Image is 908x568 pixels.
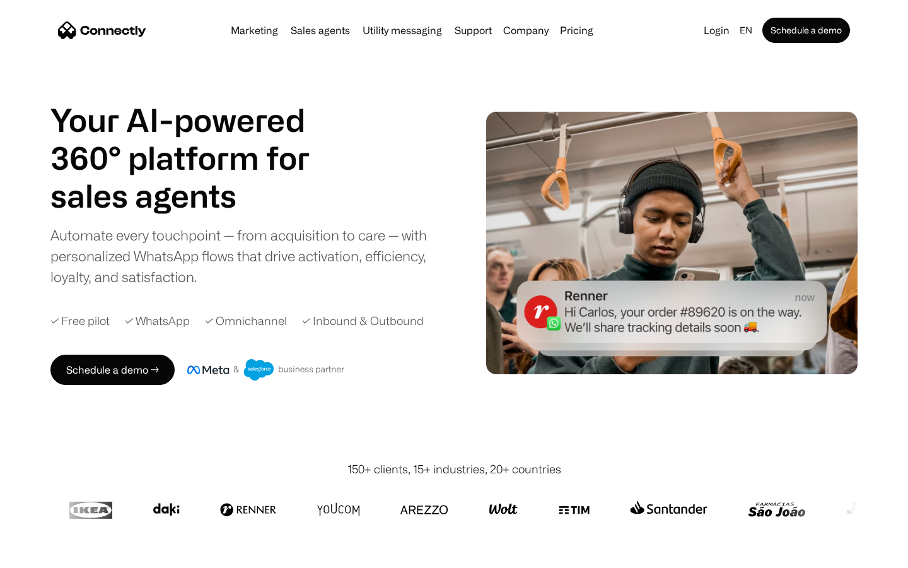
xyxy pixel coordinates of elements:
[347,461,561,478] div: 150+ clients, 15+ industries, 20+ countries
[499,21,552,39] div: Company
[50,177,340,215] div: carousel
[555,25,598,35] a: Pricing
[226,25,283,35] a: Marketing
[503,21,549,39] div: Company
[762,18,850,43] a: Schedule a demo
[50,177,340,215] div: 1 of 4
[125,312,190,329] div: ✓ WhatsApp
[50,355,175,385] a: Schedule a demo →
[58,21,146,40] a: home
[302,312,424,329] div: ✓ Inbound & Outbound
[740,21,752,39] div: en
[50,177,340,215] h1: sales agents
[13,545,76,564] aside: Language selected: English
[735,21,760,39] div: en
[450,25,497,35] a: Support
[187,359,345,381] img: Meta and Salesforce business partner badge.
[25,546,76,564] ul: Language list
[699,21,735,39] a: Login
[50,312,110,329] div: ✓ Free pilot
[50,225,448,287] div: Automate every touchpoint — from acquisition to care — with personalized WhatsApp flows that driv...
[205,312,287,329] div: ✓ Omnichannel
[50,101,340,177] h1: Your AI-powered 360° platform for
[286,25,355,35] a: Sales agents
[358,25,447,35] a: Utility messaging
